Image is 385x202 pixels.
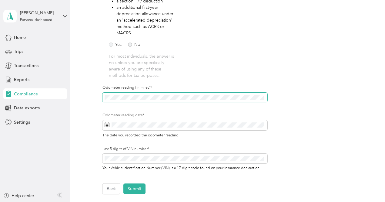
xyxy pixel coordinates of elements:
label: Odometer reading date* [102,113,267,118]
span: Home [14,34,26,41]
span: Your Vehicle Identification Number (VIN) is a 17 digit code found on your insurance declaration [102,165,259,170]
iframe: Everlance-gr Chat Button Frame [351,168,385,202]
span: Transactions [14,63,38,69]
span: Settings [14,119,30,125]
li: an additional first-year depreciation allowance under an 'accelerated depreciation' method such a... [116,4,176,36]
button: Help center [3,193,34,199]
span: Reports [14,77,29,83]
button: Submit [123,183,146,194]
label: No [128,43,140,47]
span: Data exports [14,105,40,111]
label: Odometer reading (in miles)* [102,85,267,91]
button: Back [102,183,120,194]
p: For most individuals, the answer is no unless you are specifically aware of using any of these me... [109,53,175,79]
span: Compliance [14,91,38,97]
span: Trips [14,48,23,55]
span: The date you recorded the odometer reading [102,132,179,138]
div: [PERSON_NAME] [20,10,58,16]
label: Yes [109,43,122,47]
div: Personal dashboard [20,18,52,22]
label: Last 5 digits of VIN number* [102,146,267,152]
